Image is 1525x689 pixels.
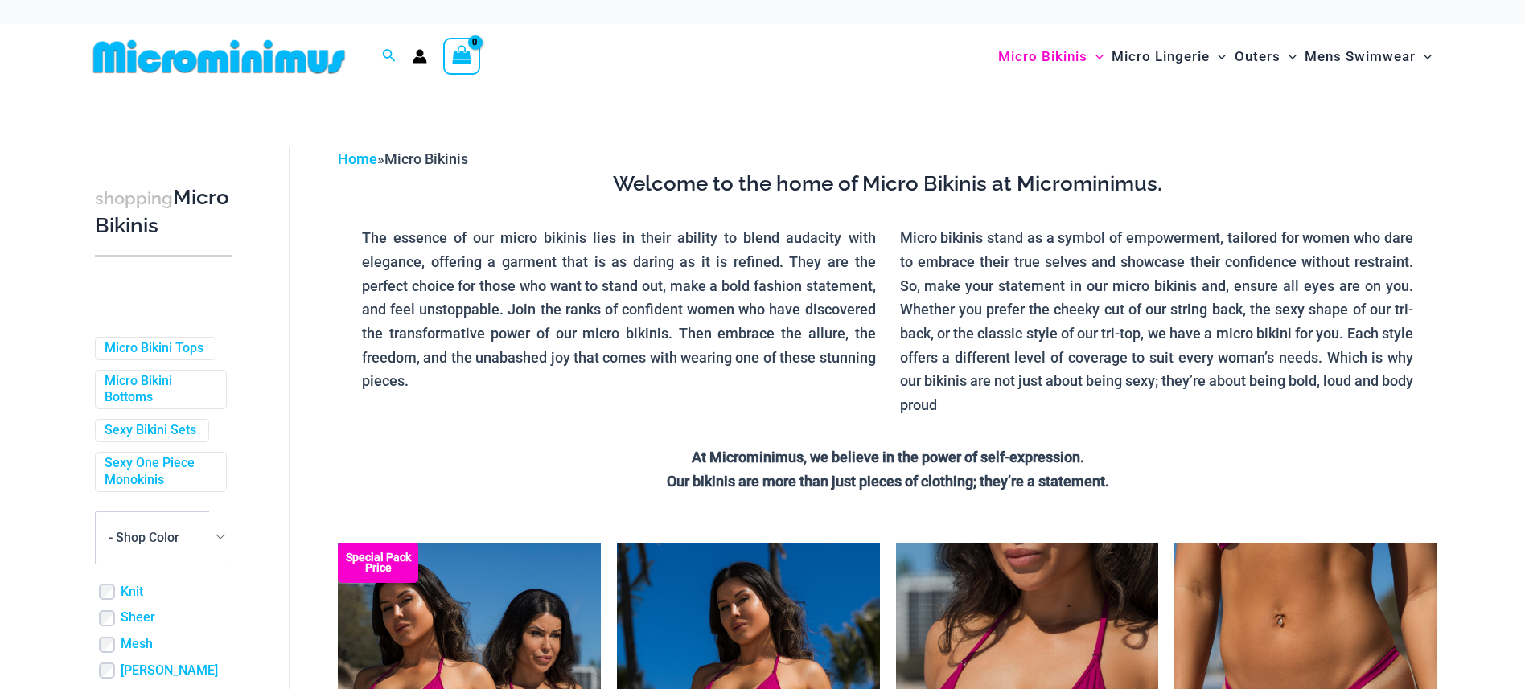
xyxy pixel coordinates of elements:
[338,150,377,167] a: Home
[95,188,173,208] span: shopping
[105,455,214,489] a: Sexy One Piece Monokinis
[338,552,418,573] b: Special Pack Price
[95,511,232,564] span: - Shop Color
[443,38,480,75] a: View Shopping Cart, empty
[994,32,1108,81] a: Micro BikinisMenu ToggleMenu Toggle
[1301,32,1436,81] a: Mens SwimwearMenu ToggleMenu Toggle
[338,150,468,167] span: »
[362,226,876,393] p: The essence of our micro bikinis lies in their ability to blend audacity with elegance, offering ...
[1231,32,1301,81] a: OutersMenu ToggleMenu Toggle
[992,30,1438,84] nav: Site Navigation
[1280,36,1297,77] span: Menu Toggle
[109,530,179,545] span: - Shop Color
[105,422,196,439] a: Sexy Bikini Sets
[1087,36,1104,77] span: Menu Toggle
[87,39,351,75] img: MM SHOP LOGO FLAT
[1210,36,1226,77] span: Menu Toggle
[1305,36,1416,77] span: Mens Swimwear
[121,584,143,601] a: Knit
[105,340,203,357] a: Micro Bikini Tops
[121,636,153,653] a: Mesh
[95,184,232,240] h3: Micro Bikinis
[1235,36,1280,77] span: Outers
[998,36,1087,77] span: Micro Bikinis
[1112,36,1210,77] span: Micro Lingerie
[96,512,232,564] span: - Shop Color
[121,609,155,626] a: Sheer
[384,150,468,167] span: Micro Bikinis
[413,49,427,64] a: Account icon link
[900,226,1414,417] p: Micro bikinis stand as a symbol of empowerment, tailored for women who dare to embrace their true...
[105,373,214,407] a: Micro Bikini Bottoms
[667,473,1109,490] strong: Our bikinis are more than just pieces of clothing; they’re a statement.
[1416,36,1432,77] span: Menu Toggle
[350,170,1425,198] h3: Welcome to the home of Micro Bikinis at Microminimus.
[121,662,218,679] a: [PERSON_NAME]
[382,47,397,67] a: Search icon link
[692,449,1084,465] strong: At Microminimus, we believe in the power of self-expression.
[1108,32,1230,81] a: Micro LingerieMenu ToggleMenu Toggle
